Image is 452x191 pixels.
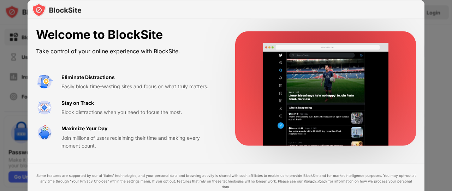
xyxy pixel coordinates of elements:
[36,28,218,42] div: Welcome to BlockSite
[61,73,115,81] div: Eliminate Distractions
[36,125,53,142] img: value-safe-time.svg
[36,172,416,189] div: Some features are supported by our affiliates’ technologies, and your personal data and browsing ...
[61,83,218,90] div: Easily block time-wasting sites and focus on what truly matters.
[36,99,53,116] img: value-focus.svg
[36,46,218,56] div: Take control of your online experience with BlockSite.
[61,99,94,107] div: Stay on Track
[61,125,107,132] div: Maximize Your Day
[61,134,218,150] div: Join millions of users reclaiming their time and making every moment count.
[36,73,53,90] img: value-avoid-distractions.svg
[32,3,82,17] img: logo-blocksite.svg
[304,179,327,183] a: Privacy Policy
[61,108,218,116] div: Block distractions when you need to focus the most.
